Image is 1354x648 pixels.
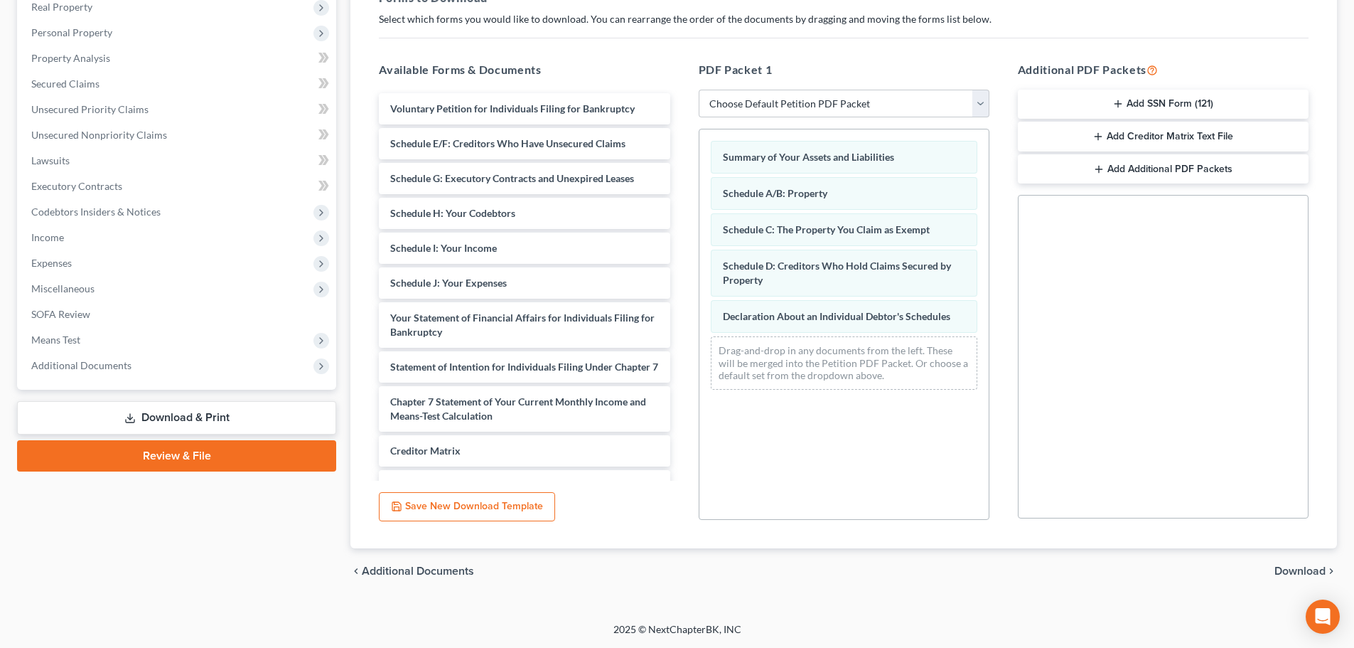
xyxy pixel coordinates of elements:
a: Secured Claims [20,71,336,97]
span: Verification of Creditor Matrix [390,479,526,492]
a: chevron_left Additional Documents [350,565,474,577]
h5: PDF Packet 1 [699,61,989,78]
a: Review & File [17,440,336,472]
a: Property Analysis [20,46,336,71]
a: Unsecured Priority Claims [20,97,336,122]
span: Miscellaneous [31,282,95,294]
span: Schedule G: Executory Contracts and Unexpired Leases [390,172,634,184]
span: Schedule I: Your Income [390,242,497,254]
span: Property Analysis [31,52,110,64]
a: Lawsuits [20,148,336,174]
div: Open Intercom Messenger [1306,600,1340,634]
button: Download chevron_right [1274,565,1337,577]
button: Save New Download Template [379,492,555,522]
a: SOFA Review [20,302,336,327]
span: Codebtors Insiders & Notices [31,206,161,218]
span: Schedule H: Your Codebtors [390,207,515,219]
span: Chapter 7 Statement of Your Current Monthly Income and Means-Test Calculation [390,395,646,422]
p: Select which forms you would like to download. You can rearrange the order of the documents by dr... [379,12,1309,26]
button: Add Creditor Matrix Text File [1018,122,1309,152]
a: Unsecured Nonpriority Claims [20,122,336,148]
span: Means Test [31,334,80,346]
span: Schedule J: Your Expenses [390,277,507,289]
a: Download & Print [17,401,336,435]
span: Summary of Your Assets and Liabilities [723,151,894,163]
span: Schedule C: The Property You Claim as Exempt [723,223,930,235]
span: Your Statement of Financial Affairs for Individuals Filing for Bankruptcy [390,312,655,338]
span: Schedule A/B: Property [723,187,827,199]
a: Executory Contracts [20,174,336,199]
span: SOFA Review [31,308,90,320]
span: Statement of Intention for Individuals Filing Under Chapter 7 [390,361,658,373]
span: Download [1274,565,1326,577]
i: chevron_left [350,565,362,577]
span: Additional Documents [362,565,474,577]
span: Schedule E/F: Creditors Who Have Unsecured Claims [390,137,625,149]
h5: Available Forms & Documents [379,61,670,78]
span: Executory Contracts [31,180,122,192]
div: 2025 © NextChapterBK, INC [272,622,1082,648]
span: Creditor Matrix [390,445,461,457]
i: chevron_right [1326,565,1337,577]
span: Income [31,231,64,243]
span: Declaration About an Individual Debtor's Schedules [723,310,950,322]
div: Drag-and-drop in any documents from the left. These will be merged into the Petition PDF Packet. ... [711,336,977,390]
span: Secured Claims [31,78,100,90]
span: Unsecured Nonpriority Claims [31,129,167,141]
span: Expenses [31,257,72,269]
span: Additional Documents [31,359,131,371]
span: Schedule D: Creditors Who Hold Claims Secured by Property [723,260,951,286]
h5: Additional PDF Packets [1018,61,1309,78]
span: Unsecured Priority Claims [31,103,149,115]
span: Lawsuits [31,154,70,166]
button: Add SSN Form (121) [1018,90,1309,119]
span: Real Property [31,1,92,13]
button: Add Additional PDF Packets [1018,154,1309,184]
span: Personal Property [31,26,112,38]
span: Voluntary Petition for Individuals Filing for Bankruptcy [390,102,635,115]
